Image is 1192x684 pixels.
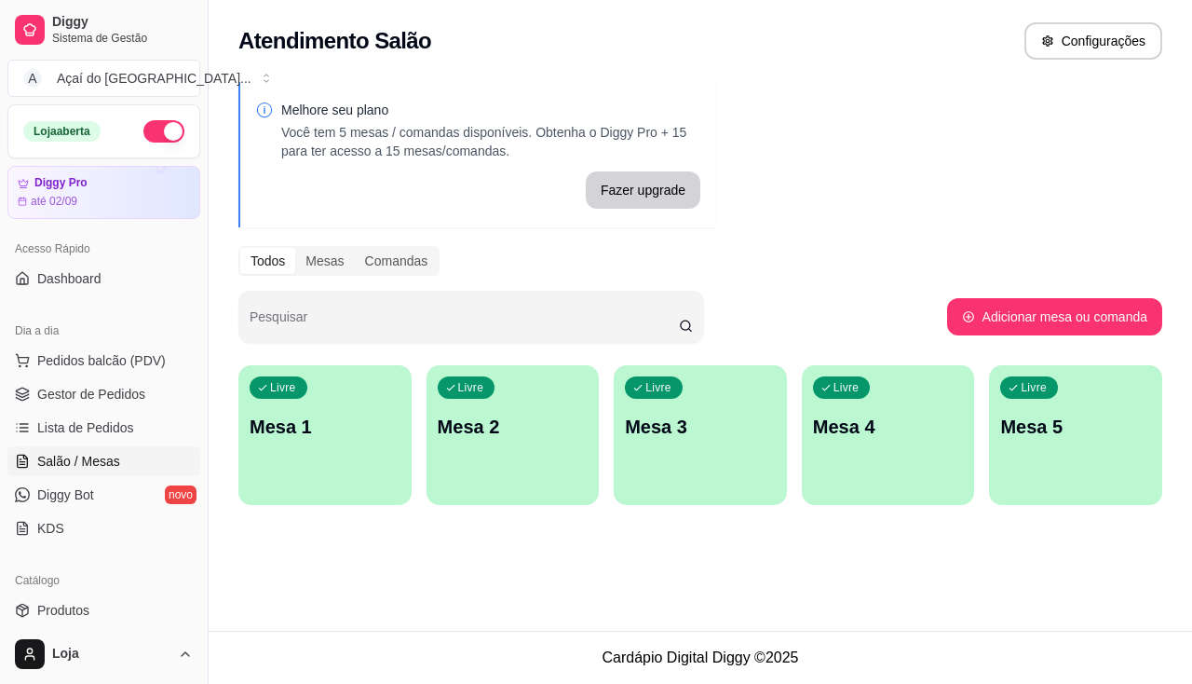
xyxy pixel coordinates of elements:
div: Loja aberta [23,121,101,142]
p: Livre [1021,380,1047,395]
button: Adicionar mesa ou comanda [947,298,1162,335]
span: Diggy Bot [37,486,94,504]
p: Mesa 3 [625,414,776,440]
span: Sistema de Gestão [52,31,193,46]
button: LivreMesa 1 [238,365,412,505]
article: Diggy Pro [34,176,88,190]
a: Lista de Pedidos [7,413,200,443]
div: Catálogo [7,566,200,595]
p: Você tem 5 mesas / comandas disponíveis. Obtenha o Diggy Pro + 15 para ter acesso a 15 mesas/coma... [281,123,700,160]
a: DiggySistema de Gestão [7,7,200,52]
div: Açaí do [GEOGRAPHIC_DATA] ... [57,69,251,88]
span: Gestor de Pedidos [37,385,145,404]
a: KDS [7,513,200,543]
div: Acesso Rápido [7,234,200,264]
input: Pesquisar [250,315,679,334]
button: Loja [7,632,200,677]
p: Livre [833,380,860,395]
p: Mesa 4 [813,414,964,440]
a: Dashboard [7,264,200,294]
div: Comandas [355,248,439,274]
span: Produtos [37,601,89,620]
button: LivreMesa 4 [802,365,975,505]
a: Produtos [7,595,200,625]
button: LivreMesa 2 [427,365,600,505]
footer: Cardápio Digital Diggy © 2025 [209,631,1192,684]
span: Pedidos balcão (PDV) [37,351,166,370]
article: até 02/09 [31,194,77,209]
span: Diggy [52,14,193,31]
button: LivreMesa 5 [989,365,1162,505]
p: Livre [458,380,484,395]
a: Diggy Proaté 02/09 [7,166,200,219]
p: Mesa 1 [250,414,400,440]
button: Select a team [7,60,200,97]
p: Livre [270,380,296,395]
p: Mesa 5 [1000,414,1151,440]
button: Fazer upgrade [586,171,700,209]
div: Dia a dia [7,316,200,346]
a: Diggy Botnovo [7,480,200,510]
span: Dashboard [37,269,102,288]
a: Gestor de Pedidos [7,379,200,409]
div: Mesas [295,248,354,274]
span: A [23,69,42,88]
button: Pedidos balcão (PDV) [7,346,200,376]
span: KDS [37,519,64,538]
div: Todos [240,248,295,274]
button: Alterar Status [143,120,184,143]
p: Mesa 2 [438,414,589,440]
span: Salão / Mesas [37,452,120,471]
a: Salão / Mesas [7,446,200,476]
button: LivreMesa 3 [614,365,787,505]
span: Lista de Pedidos [37,418,134,437]
p: Melhore seu plano [281,101,700,119]
button: Configurações [1024,22,1162,60]
h2: Atendimento Salão [238,26,431,56]
span: Loja [52,646,170,663]
p: Livre [645,380,671,395]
